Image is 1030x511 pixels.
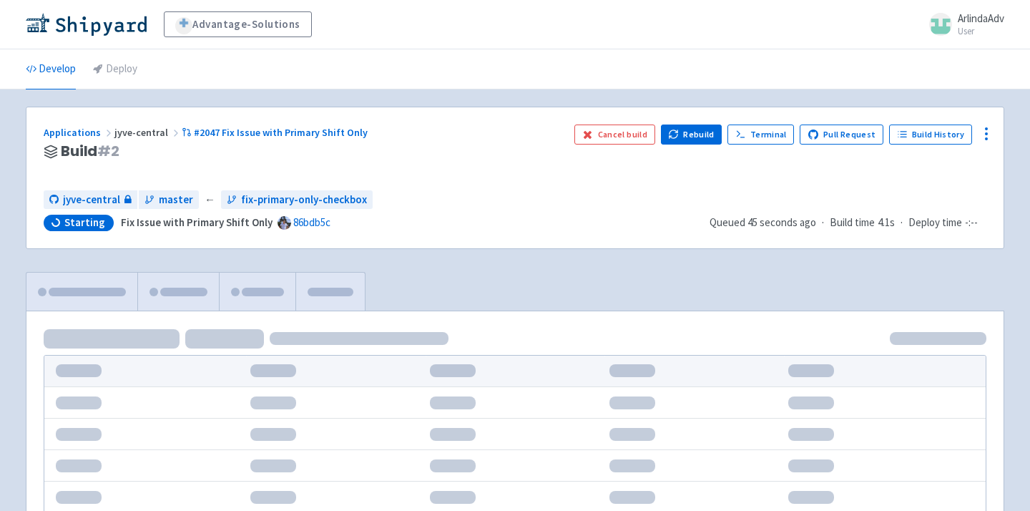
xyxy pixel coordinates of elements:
a: jyve-central [44,190,137,210]
span: ArlindaAdv [958,11,1004,25]
time: 45 seconds ago [747,215,816,229]
span: -:-- [965,215,978,231]
a: Develop [26,49,76,89]
a: master [139,190,199,210]
img: Shipyard logo [26,13,147,36]
a: Deploy [93,49,137,89]
span: jyve-central [63,192,120,208]
strong: Fix Issue with Primary Shift Only [121,215,273,229]
span: master [159,192,193,208]
a: Build History [889,125,972,145]
a: fix-primary-only-checkbox [221,190,373,210]
div: · · [710,215,986,231]
span: Build time [830,215,875,231]
button: Rebuild [661,125,722,145]
a: ArlindaAdv User [921,13,1004,36]
span: # 2 [97,141,119,161]
span: Deploy time [908,215,962,231]
a: 86bdb5c [293,215,330,229]
a: Pull Request [800,125,883,145]
a: Terminal [727,125,794,145]
span: ← [205,192,215,208]
span: fix-primary-only-checkbox [241,192,367,208]
a: Advantage-Solutions [164,11,312,37]
span: Starting [64,215,105,230]
span: Build [61,143,119,160]
button: Cancel build [574,125,655,145]
span: jyve-central [114,126,182,139]
a: #2047 Fix Issue with Primary Shift Only [182,126,370,139]
span: 4.1s [878,215,895,231]
small: User [958,26,1004,36]
span: Queued [710,215,816,229]
a: Applications [44,126,114,139]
